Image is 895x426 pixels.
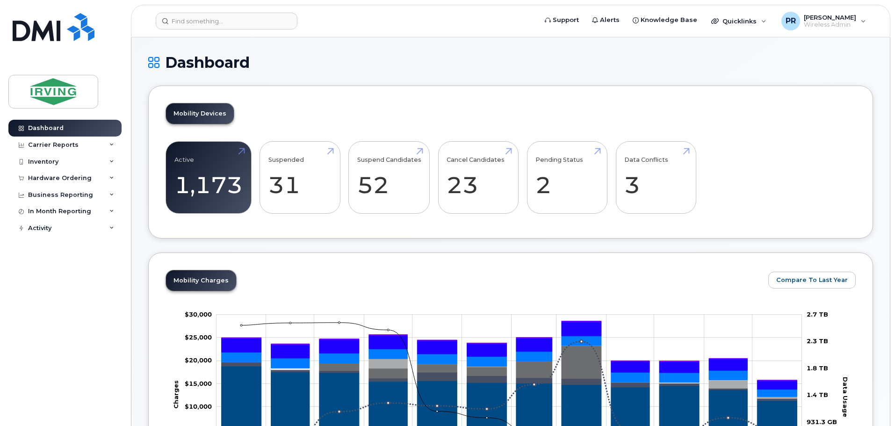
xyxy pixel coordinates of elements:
[447,147,510,209] a: Cancel Candidates 23
[185,310,212,318] g: $0
[185,310,212,318] tspan: $30,000
[185,357,212,364] g: $0
[222,362,797,401] g: Roaming
[222,321,797,381] g: QST
[357,147,421,209] a: Suspend Candidates 52
[222,336,797,390] g: GST
[222,322,797,390] g: HST
[268,147,332,209] a: Suspended 31
[807,310,828,318] tspan: 2.7 TB
[166,103,234,124] a: Mobility Devices
[222,346,797,399] g: Cancellation
[174,147,243,209] a: Active 1,173
[776,275,848,284] span: Compare To Last Year
[807,391,828,399] tspan: 1.4 TB
[185,357,212,364] tspan: $20,000
[185,403,212,410] g: $0
[842,377,849,417] tspan: Data Usage
[185,403,212,410] tspan: $10,000
[768,272,856,289] button: Compare To Last Year
[807,338,828,345] tspan: 2.3 TB
[185,380,212,387] g: $0
[535,147,599,209] a: Pending Status 2
[185,333,212,341] g: $0
[807,418,837,426] tspan: 931.3 GB
[624,147,687,209] a: Data Conflicts 3
[172,380,180,409] tspan: Charges
[185,333,212,341] tspan: $25,000
[166,270,236,291] a: Mobility Charges
[222,336,797,397] g: Features
[148,54,873,71] h1: Dashboard
[185,380,212,387] tspan: $15,000
[807,364,828,372] tspan: 1.8 TB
